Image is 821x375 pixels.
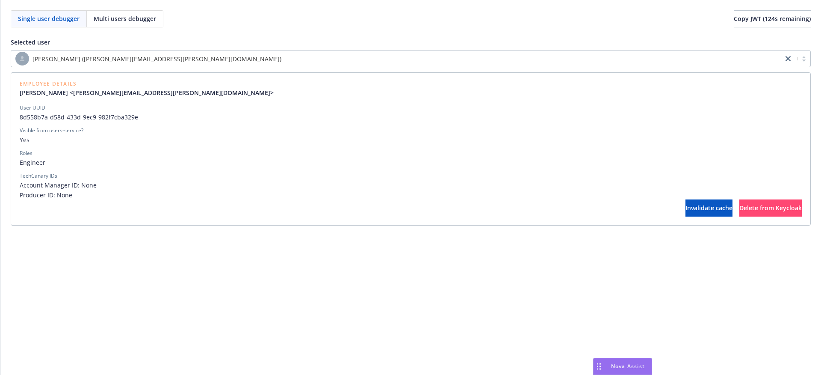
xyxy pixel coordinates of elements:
[20,172,57,180] div: TechCanary IDs
[685,199,732,217] button: Invalidate cache
[15,52,779,65] span: [PERSON_NAME] ([PERSON_NAME][EMAIL_ADDRESS][PERSON_NAME][DOMAIN_NAME])
[734,10,811,27] button: Copy JWT (124s remaining)
[20,135,802,144] span: Yes
[94,14,156,23] span: Multi users debugger
[32,54,281,63] span: [PERSON_NAME] ([PERSON_NAME][EMAIL_ADDRESS][PERSON_NAME][DOMAIN_NAME])
[20,113,802,122] span: 8d558b7a-d58d-433d-9ec9-982f7cba329e
[20,104,45,112] div: User UUID
[734,15,811,23] span: Copy JWT ( 124 s remaining)
[20,88,281,97] a: [PERSON_NAME] <[PERSON_NAME][EMAIL_ADDRESS][PERSON_NAME][DOMAIN_NAME]>
[20,190,802,199] span: Producer ID: None
[20,158,802,167] span: Engineer
[685,204,732,212] span: Invalidate cache
[739,204,802,212] span: Delete from Keycloak
[783,54,793,64] a: close
[593,358,652,375] button: Nova Assist
[611,363,645,370] span: Nova Assist
[739,199,802,217] button: Delete from Keycloak
[20,81,281,86] span: Employee Details
[20,149,32,157] div: Roles
[594,358,604,375] div: Drag to move
[20,181,802,190] span: Account Manager ID: None
[20,127,83,134] div: Visible from users-service?
[18,14,80,23] span: Single user debugger
[11,38,50,46] span: Selected user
